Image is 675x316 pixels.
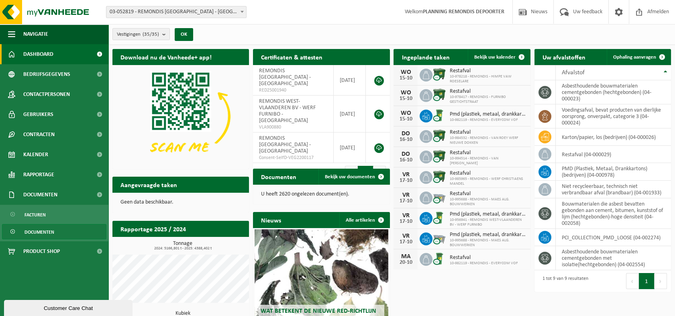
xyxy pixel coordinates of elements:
td: [DATE] [334,133,366,163]
span: 10-978218 - REMONDIS - HIMPE VAW ROESELARE [449,74,526,84]
div: 1 tot 9 van 9 resultaten [538,272,588,290]
img: WB-1100-CU [432,67,446,81]
td: [DATE] [334,96,366,133]
span: 10-978417 - REMONDIS - FURNIBO GESTICHTSTRAAT [449,95,526,104]
td: PMD (Plastiek, Metaal, Drankkartons) (bedrijven) (04-000978) [556,163,671,181]
div: VR [398,233,414,239]
img: WB-1100-CU [432,149,446,163]
h2: Rapportage 2025 / 2024 [112,221,194,236]
span: Product Shop [23,241,60,261]
h3: Tonnage [116,241,249,251]
a: Documenten [2,224,106,239]
span: 10-982119 - REMONDIS - EVERYCOM VOF [449,118,526,122]
span: REMONDIS WEST-VLAANDEREN BV - WERF FURNIBO - [GEOGRAPHIC_DATA] [259,98,316,124]
p: U heeft 2620 ongelezen document(en). [261,192,381,197]
span: Pmd (plastiek, metaal, drankkartons) (bedrijven) [449,111,526,118]
img: WB-1100-CU [432,88,446,102]
td: asbesthoudende bouwmaterialen cementgebonden (hechtgebonden) (04-000023) [556,80,671,104]
span: Restafval [449,170,526,177]
td: bouwmaterialen die asbest bevatten gebonden aan cement, bitumen, kunststof of lijm (hechtgebonden... [556,198,671,229]
span: Ophaling aanvragen [613,55,656,60]
td: [DATE] [334,65,366,96]
span: Bekijk uw documenten [325,174,375,179]
button: Next [655,273,667,289]
span: Restafval [449,129,526,136]
span: 10-985965 - REMONDIS - WERF CHRISTIAENS MANDEL [449,177,526,186]
h2: Ingeplande taken [394,49,457,65]
img: WB-0240-CU [432,108,446,122]
div: DO [398,130,414,137]
a: Bekijk uw documenten [318,169,389,185]
span: Consent-SelfD-VEG2200117 [259,155,327,161]
h2: Download nu de Vanheede+ app! [112,49,220,65]
span: Documenten [24,224,54,240]
a: Bekijk rapportage [189,236,248,253]
span: REMONDIS [GEOGRAPHIC_DATA] - [GEOGRAPHIC_DATA] [259,135,311,154]
div: DO [398,151,414,157]
img: WB-1100-CU [432,170,446,183]
span: Restafval [449,68,526,74]
td: voedingsafval, bevat producten van dierlijke oorsprong, onverpakt, categorie 3 (04-000024) [556,104,671,128]
a: Alle artikelen [339,212,389,228]
span: Restafval [449,255,518,261]
span: Afvalstof [562,69,585,76]
a: Bekijk uw kalender [468,49,530,65]
a: Facturen [2,207,106,222]
span: VLA900880 [259,124,327,130]
span: Restafval [449,150,526,156]
button: Vestigingen(35/35) [112,28,170,40]
span: Bekijk uw kalender [474,55,516,60]
span: 10-994514 - REMONDIS - VAN [PERSON_NAME] [449,156,526,166]
span: Restafval [449,191,526,197]
iframe: chat widget [4,298,134,316]
h2: Certificaten & attesten [253,49,330,65]
a: Ophaling aanvragen [607,49,670,65]
button: 1 [639,273,655,289]
div: 17-10 [398,198,414,204]
h2: Aangevraagde taken [112,177,185,192]
img: WB-1100-CU [432,129,446,143]
span: Bedrijfsgegevens [23,64,70,84]
td: niet recycleerbaar, technisch niet verbrandbaar afval (brandbaar) (04-001933) [556,181,671,198]
span: 03-052819 - REMONDIS WEST-VLAANDEREN - OOSTENDE [106,6,246,18]
span: Documenten [23,185,57,205]
count: (35/35) [143,32,159,37]
img: WB-0240-CU [432,252,446,265]
h2: Documenten [253,169,304,184]
span: Vestigingen [117,29,159,41]
span: Navigatie [23,24,48,44]
td: PCI_COLLECTION_PMD_LOOSE (04-002274) [556,229,671,246]
div: MA [398,253,414,260]
div: WO [398,110,414,116]
span: Rapportage [23,165,54,185]
span: Contracten [23,124,55,145]
span: 10-995688 - REMONDIS - MAES ALG. BOUWWERKEN [449,238,526,248]
div: 16-10 [398,137,414,143]
span: Pmd (plastiek, metaal, drankkartons) (bedrijven) [449,211,526,218]
span: Gebruikers [23,104,53,124]
span: Contactpersonen [23,84,70,104]
div: 17-10 [398,178,414,183]
span: Facturen [24,207,46,222]
span: 10-995688 - REMONDIS - MAES ALG. BOUWWERKEN [449,197,526,207]
div: 15-10 [398,96,414,102]
div: 17-10 [398,239,414,245]
td: asbesthoudende bouwmaterialen cementgebonden met isolatie(hechtgebonden) (04-002554) [556,246,671,270]
img: WB-0240-CU [432,211,446,224]
span: Restafval [449,88,526,95]
span: 03-052819 - REMONDIS WEST-VLAANDEREN - OOSTENDE [106,6,247,18]
div: VR [398,192,414,198]
h2: Nieuws [253,212,289,228]
div: 15-10 [398,116,414,122]
span: 10-956941 - REMONDIS WEST-VLAANDEREN BV - WERF FURNIBO [449,218,526,227]
button: OK [175,28,193,41]
span: Pmd (plastiek, metaal, drankkartons) (bedrijven) [449,232,526,238]
div: WO [398,90,414,96]
p: Geen data beschikbaar. [120,200,241,205]
div: 16-10 [398,157,414,163]
strong: PLANNING REMONDIS DEPOORTER [423,9,504,15]
span: RED25001940 [259,87,327,94]
div: VR [398,212,414,219]
span: Kalender [23,145,48,165]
